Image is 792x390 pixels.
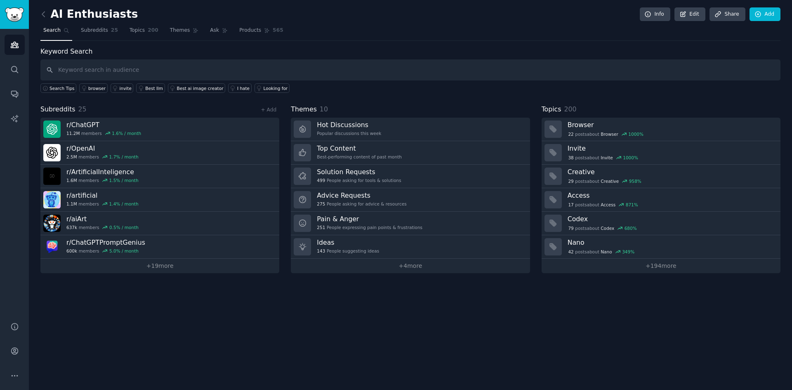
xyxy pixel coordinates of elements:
div: post s about [568,201,639,208]
a: Best ai image creator [168,83,225,93]
div: 958 % [629,178,641,184]
span: Subreddits [40,104,75,115]
div: People asking for tools & solutions [317,177,401,183]
a: Info [640,7,670,21]
span: 1.6M [66,177,77,183]
h3: r/ artificial [66,191,139,200]
h3: Nano [568,238,775,247]
div: I hate [237,85,250,91]
span: Themes [291,104,317,115]
button: Search Tips [40,83,76,93]
span: Invite [601,155,613,161]
a: r/artificial1.1Mmembers1.4% / month [40,188,279,212]
a: r/OpenAI2.5Mmembers1.7% / month [40,141,279,165]
span: 565 [273,27,283,34]
div: members [66,248,145,254]
a: Pain & Anger251People expressing pain points & frustrations [291,212,530,235]
a: Products565 [236,24,286,41]
img: artificial [43,191,61,208]
div: Best ai image creator [177,85,224,91]
div: People expressing pain points & frustrations [317,225,422,230]
div: 349 % [622,249,634,255]
a: Top ContentBest-performing content of past month [291,141,530,165]
div: 680 % [625,225,637,231]
div: members [66,177,139,183]
a: Advice Requests275People asking for advice & resources [291,188,530,212]
a: Search [40,24,72,41]
img: aiArt [43,215,61,232]
div: 1.6 % / month [112,130,141,136]
img: ChatGPTPromptGenius [43,238,61,255]
a: Add [750,7,780,21]
a: Codex79postsaboutCodex680% [542,212,780,235]
div: members [66,130,141,136]
img: OpenAI [43,144,61,161]
a: r/ChatGPTPromptGenius600kmembers5.0% / month [40,235,279,259]
h3: r/ aiArt [66,215,139,223]
a: +194more [542,259,780,273]
a: browser [79,83,108,93]
div: browser [88,85,106,91]
a: I hate [228,83,252,93]
span: 17 [568,202,573,208]
a: r/ArtificialInteligence1.6Mmembers1.5% / month [40,165,279,188]
span: 2.5M [66,154,77,160]
span: Search [43,27,61,34]
h3: Access [568,191,775,200]
a: +4more [291,259,530,273]
a: Browser22postsaboutBrowser1000% [542,118,780,141]
span: Ask [210,27,219,34]
div: post s about [568,177,642,185]
span: 25 [111,27,118,34]
span: 25 [78,105,87,113]
a: Subreddits25 [78,24,121,41]
img: GummySearch logo [5,7,24,22]
h3: r/ ChatGPT [66,121,141,129]
h3: Browser [568,121,775,129]
span: 637k [66,225,77,230]
div: 1.5 % / month [109,177,139,183]
span: Topics [542,104,561,115]
a: Creative29postsaboutCreative958% [542,165,780,188]
span: 79 [568,225,573,231]
a: Looking for [255,83,290,93]
div: invite [120,85,132,91]
span: 38 [568,155,573,161]
div: 871 % [626,202,638,208]
span: 200 [564,105,576,113]
span: Browser [601,131,618,137]
div: Looking for [264,85,288,91]
h3: Hot Discussions [317,121,381,129]
h3: r/ OpenAI [66,144,139,153]
a: Topics200 [127,24,161,41]
h3: Invite [568,144,775,153]
a: r/aiArt637kmembers0.5% / month [40,212,279,235]
h3: Pain & Anger [317,215,422,223]
span: 1.1M [66,201,77,207]
div: post s about [568,130,644,138]
a: Invite38postsaboutInvite1000% [542,141,780,165]
a: Share [709,7,745,21]
a: Ideas143People suggesting ideas [291,235,530,259]
span: Subreddits [81,27,108,34]
span: 600k [66,248,77,254]
span: 10 [320,105,328,113]
span: Themes [170,27,190,34]
a: Best llm [136,83,165,93]
div: 1000 % [623,155,638,161]
h3: Creative [568,168,775,176]
div: 1000 % [628,131,643,137]
h3: Codex [568,215,775,223]
div: 5.0 % / month [109,248,139,254]
span: Creative [601,178,619,184]
img: ArtificialInteligence [43,168,61,185]
span: 499 [317,177,325,183]
a: Access17postsaboutAccess871% [542,188,780,212]
span: 22 [568,131,573,137]
a: Themes [167,24,202,41]
a: +19more [40,259,279,273]
span: 251 [317,225,325,230]
span: Products [239,27,261,34]
div: members [66,225,139,230]
a: Hot DiscussionsPopular discussions this week [291,118,530,141]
